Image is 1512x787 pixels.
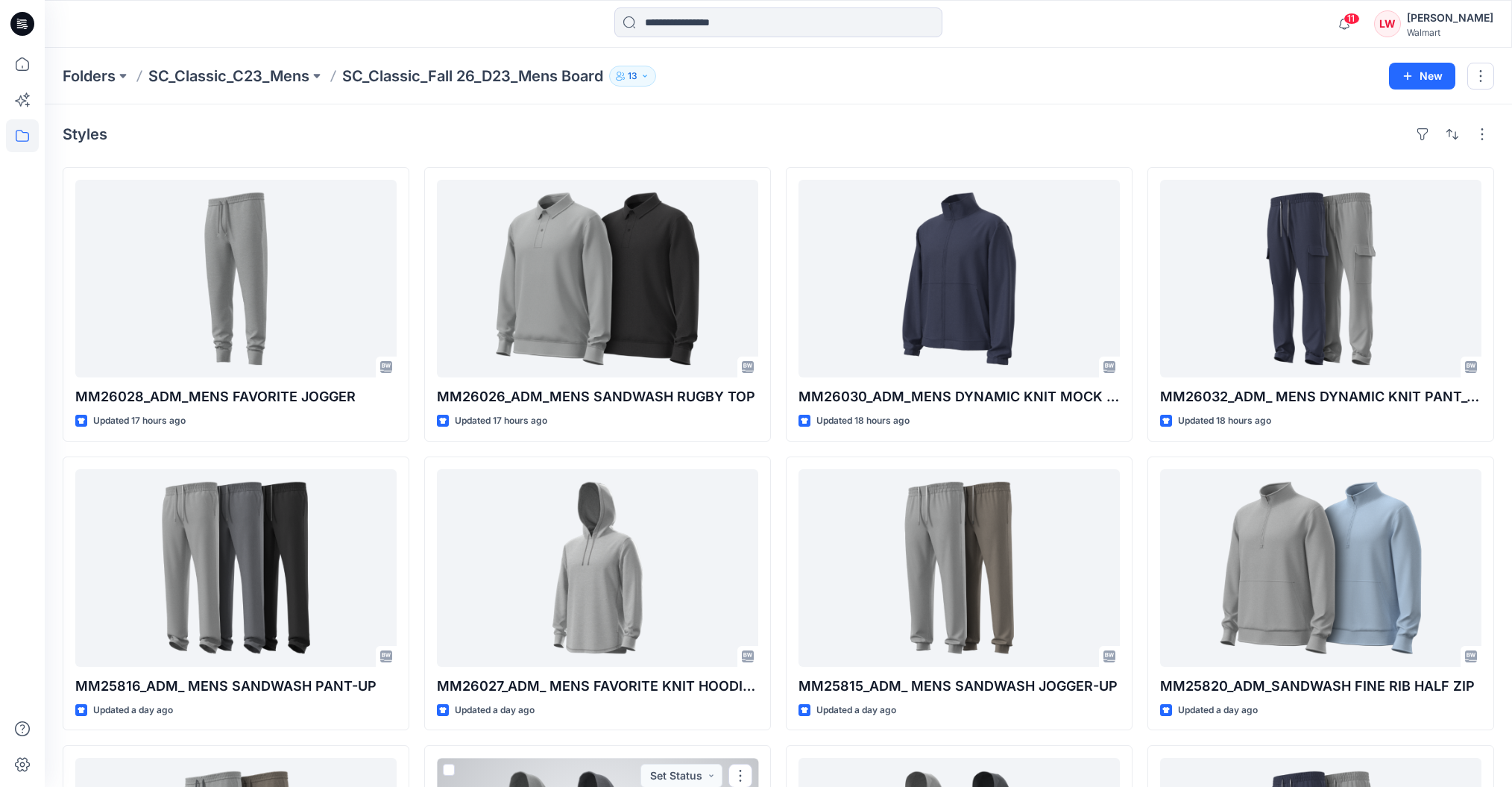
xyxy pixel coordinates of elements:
a: Folders [63,66,116,87]
div: [PERSON_NAME] [1407,9,1493,27]
p: Updated 18 hours ago [816,413,910,429]
a: MM25816_ADM_ MENS SANDWASH PANT-UP [75,469,397,667]
p: MM25816_ADM_ MENS SANDWASH PANT-UP [75,676,397,697]
div: Walmart [1407,27,1493,38]
p: Updated a day ago [93,703,173,718]
div: LW [1374,10,1401,37]
p: Updated 18 hours ago [1178,413,1271,429]
a: MM25820_ADM_SANDWASH FINE RIB HALF ZIP [1160,469,1481,667]
p: Updated a day ago [816,703,896,718]
a: MM26027_ADM_ MENS FAVORITE KNIT HOODIE-UP [437,469,758,667]
a: MM26030_ADM_MENS DYNAMIC KNIT MOCK NECK JACKET [798,180,1120,377]
span: 11 [1344,13,1360,25]
p: Updated a day ago [455,703,535,718]
a: MM25815_ADM_ MENS SANDWASH JOGGER-UP [798,469,1120,667]
button: 13 [609,66,656,87]
p: MM25820_ADM_SANDWASH FINE RIB HALF ZIP [1160,676,1481,697]
a: MM26032_ADM_ MENS DYNAMIC KNIT PANT_OPT 2 [1160,180,1481,377]
p: Updated a day ago [1178,703,1258,718]
a: MM26028_ADM_MENS FAVORITE JOGGER [75,180,397,377]
p: MM26030_ADM_MENS DYNAMIC KNIT MOCK NECK JACKET [798,386,1120,407]
p: MM25815_ADM_ MENS SANDWASH JOGGER-UP [798,676,1120,697]
p: Updated 17 hours ago [455,413,547,429]
p: Updated 17 hours ago [93,413,186,429]
button: New [1389,63,1455,90]
p: MM26032_ADM_ MENS DYNAMIC KNIT PANT_OPT 2 [1160,386,1481,407]
a: SC_Classic_C23_Mens [148,66,309,87]
p: SC_Classic_Fall 26_D23_Mens Board [342,66,603,87]
a: MM26026_ADM_MENS SANDWASH RUGBY TOP [437,180,758,377]
h4: Styles [63,125,107,143]
p: 13 [628,68,637,84]
p: MM26026_ADM_MENS SANDWASH RUGBY TOP [437,386,758,407]
p: MM26027_ADM_ MENS FAVORITE KNIT HOODIE-UP [437,676,758,697]
p: MM26028_ADM_MENS FAVORITE JOGGER [75,386,397,407]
